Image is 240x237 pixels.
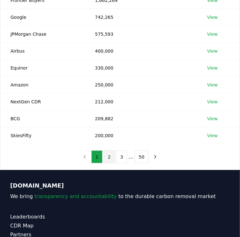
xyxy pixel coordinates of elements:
td: 209,882 [85,110,197,127]
a: View [207,65,218,71]
button: 2 [104,151,115,163]
a: View [207,99,218,105]
button: 50 [135,151,149,163]
td: 400,000 [85,42,197,59]
span: transparency and accountability [34,194,117,200]
td: 250,000 [85,76,197,93]
a: Leaderboards [10,213,230,221]
td: 200,000 [85,127,197,144]
a: CDR Map [10,222,230,230]
td: Amazon [0,76,85,93]
a: View [207,82,218,88]
button: 1 [91,151,102,163]
p: [DOMAIN_NAME] [10,181,230,190]
td: 742,265 [85,9,197,26]
td: 575,593 [85,26,197,42]
li: ... [129,153,133,161]
td: JPMorgan Chase [0,26,85,42]
td: SkiesFifty [0,127,85,144]
td: BCG [0,110,85,127]
td: NextGen CDR [0,93,85,110]
a: View [207,31,218,37]
td: Google [0,9,85,26]
td: Airbus [0,42,85,59]
td: 330,000 [85,59,197,76]
a: View [207,48,218,54]
td: 212,000 [85,93,197,110]
button: 3 [116,151,127,163]
button: next page [150,151,161,163]
a: View [207,115,218,122]
a: View [207,132,218,139]
p: We bring to the durable carbon removal market [10,193,230,201]
td: Equinor [0,59,85,76]
a: View [207,14,218,20]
